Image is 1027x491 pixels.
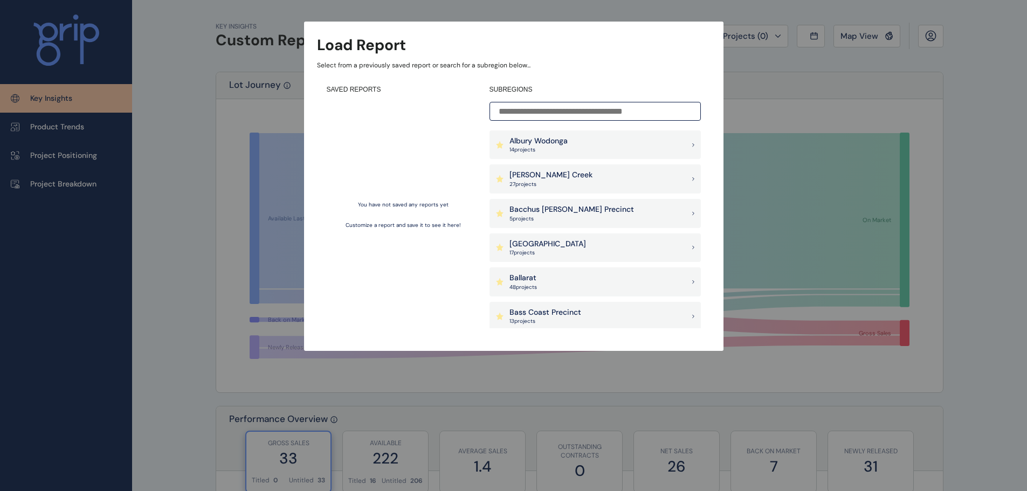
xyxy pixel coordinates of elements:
p: 17 project s [509,249,586,257]
p: 48 project s [509,283,537,291]
p: Albury Wodonga [509,136,568,147]
p: Ballarat [509,273,537,283]
p: [PERSON_NAME] Creek [509,170,592,181]
p: You have not saved any reports yet [358,201,449,209]
h4: SUBREGIONS [490,85,701,94]
p: Bass Coast Precinct [509,307,581,318]
p: 5 project s [509,215,634,223]
p: 14 project s [509,146,568,154]
p: Bacchus [PERSON_NAME] Precinct [509,204,634,215]
p: 13 project s [509,317,581,325]
h4: SAVED REPORTS [327,85,480,94]
p: [GEOGRAPHIC_DATA] [509,239,586,250]
p: Customize a report and save it to see it here! [346,222,461,229]
h3: Load Report [317,34,406,56]
p: Select from a previously saved report or search for a subregion below... [317,61,711,70]
p: 27 project s [509,181,592,188]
